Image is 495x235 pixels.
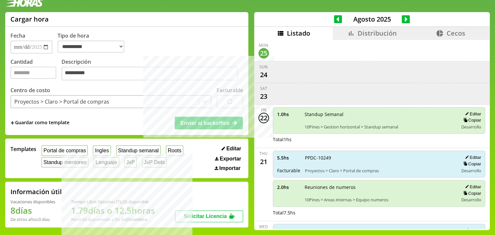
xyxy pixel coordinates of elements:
[10,87,50,94] label: Centro de costo
[273,136,486,143] div: Total 1 hs
[277,111,300,117] span: 1.0 hs
[14,98,109,105] div: Proyectos > Claro > Portal de compras
[277,155,300,161] span: 5.5 hs
[287,29,310,38] span: Listado
[342,15,402,24] span: Agosto 2025
[71,199,155,205] div: Tiempo Libre Optativo (TiLO) disponible
[305,155,454,161] span: PPDC-10249
[10,32,25,39] label: Fecha
[461,117,481,123] button: Copiar
[273,210,486,216] div: Total 7.5 hs
[10,145,36,153] span: Templates
[94,157,119,167] button: Lenguaje
[259,64,268,70] div: Sun
[254,40,490,229] div: scrollable content
[259,224,268,229] div: Wed
[226,146,241,152] span: Editar
[463,184,481,190] button: Editar
[259,151,268,156] div: Thu
[461,168,481,174] span: Desarrollo
[175,210,243,222] button: Solicitar Licencia
[42,145,88,156] button: Portal de compras
[277,228,300,234] span: 8.5 hs
[71,205,155,216] h1: 1.79 días o 12.5 horas
[58,32,130,54] label: Tipo de hora
[258,70,269,80] div: 24
[305,197,454,203] span: 10Pines > Areas internas > Equipo numeros
[213,156,243,162] button: Exportar
[219,165,240,171] span: Importar
[126,216,147,222] b: Diciembre
[184,213,227,219] span: Solicitar Licencia
[180,120,229,126] span: Enviar al backoffice
[93,145,111,156] button: Ingles
[259,42,268,48] div: Mon
[217,87,243,94] label: Facturable
[10,187,62,196] h2: Información útil
[10,15,49,24] h1: Cargar hora
[305,168,454,174] span: Proyectos > Claro > Portal de compras
[166,145,183,156] button: Roots
[220,145,243,152] button: Editar
[258,91,269,102] div: 23
[305,124,454,130] span: 10Pines > Gestion horizontal > Standup semanal
[461,197,481,203] span: Desarrollo
[461,124,481,130] span: Desarrollo
[261,107,266,113] div: Fri
[10,205,55,216] h1: 8 días
[446,29,465,38] span: Cecos
[62,67,238,80] textarea: Descripción
[10,216,55,222] div: De otros años: 0 días
[277,184,300,190] span: 2.0 hs
[305,228,454,234] span: PPDC-10035 & PPDC-10249 & Despliegue esimple
[124,157,137,167] button: JxP
[277,167,300,174] span: Facturable
[463,228,481,233] button: Editar
[10,199,55,205] div: Vacaciones disponibles
[358,29,397,38] span: Distribución
[258,113,269,123] div: 22
[461,161,481,167] button: Copiar
[463,111,481,117] button: Editar
[258,156,269,167] div: 21
[62,58,243,82] label: Descripción
[42,157,88,167] button: Standup mentoreo
[10,119,14,126] span: +
[463,155,481,160] button: Editar
[10,119,69,126] span: +Guardar como template
[142,157,167,167] button: JxP Debi
[258,48,269,59] div: 25
[305,184,454,190] span: Reuniones de numeros
[461,191,481,196] button: Copiar
[71,216,155,222] div: Recordá que vencen a fin de
[260,86,267,91] div: Sat
[175,117,243,129] button: Enviar al backoffice
[10,67,56,79] input: Cantidad
[116,145,161,156] button: Standup semanal
[305,111,454,117] span: Standup Semanal
[58,41,124,53] select: Tipo de hora
[10,58,62,82] label: Cantidad
[220,156,241,162] span: Exportar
